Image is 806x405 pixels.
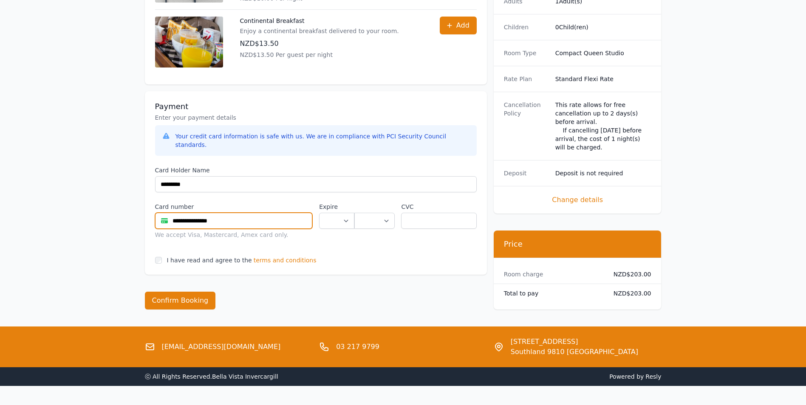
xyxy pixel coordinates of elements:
[504,169,549,177] dt: Deposit
[155,202,313,211] label: Card number
[504,75,549,83] dt: Rate Plan
[504,195,651,205] span: Change details
[240,39,399,49] p: NZD$13.50
[504,289,600,298] dt: Total to pay
[240,17,399,25] p: Continental Breakfast
[155,17,223,67] img: Continental Breakfast
[555,101,651,152] div: This rate allows for free cancellation up to 2 days(s) before arrival. If cancelling [DATE] befor...
[511,337,638,347] span: [STREET_ADDRESS]
[145,292,216,309] button: Confirm Booking
[167,257,252,264] label: I have read and agree to the
[504,49,549,57] dt: Room Type
[504,270,600,278] dt: Room charge
[155,166,477,174] label: Card Holder Name
[504,101,549,152] dt: Cancellation Policy
[555,169,651,177] dd: Deposit is not required
[504,239,651,249] h3: Price
[155,231,313,239] div: We accept Visa, Mastercard, Amex card only.
[407,372,662,381] span: Powered by
[354,202,394,211] label: .
[555,49,651,57] dd: Compact Queen Studio
[607,270,651,278] dd: NZD$203.00
[456,20,469,31] span: Add
[254,256,317,264] span: terms and conditions
[155,113,477,122] p: Enter your payment details
[555,23,651,31] dd: 0 Child(ren)
[555,75,651,83] dd: Standard Flexi Rate
[440,17,477,34] button: Add
[162,342,281,352] a: [EMAIL_ADDRESS][DOMAIN_NAME]
[155,101,477,112] h3: Payment
[319,202,354,211] label: Expire
[645,373,661,380] a: Resly
[175,132,470,149] div: Your credit card information is safe with us. We are in compliance with PCI Security Council stan...
[401,202,476,211] label: CVC
[607,289,651,298] dd: NZD$203.00
[240,51,399,59] p: NZD$13.50 Per guest per night
[504,23,549,31] dt: Children
[240,27,399,35] p: Enjoy a continental breakfast delivered to your room.
[511,347,638,357] span: Southland 9810 [GEOGRAPHIC_DATA]
[145,373,278,380] span: ⓒ All Rights Reserved. Bella Vista Invercargill
[336,342,379,352] a: 03 217 9799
